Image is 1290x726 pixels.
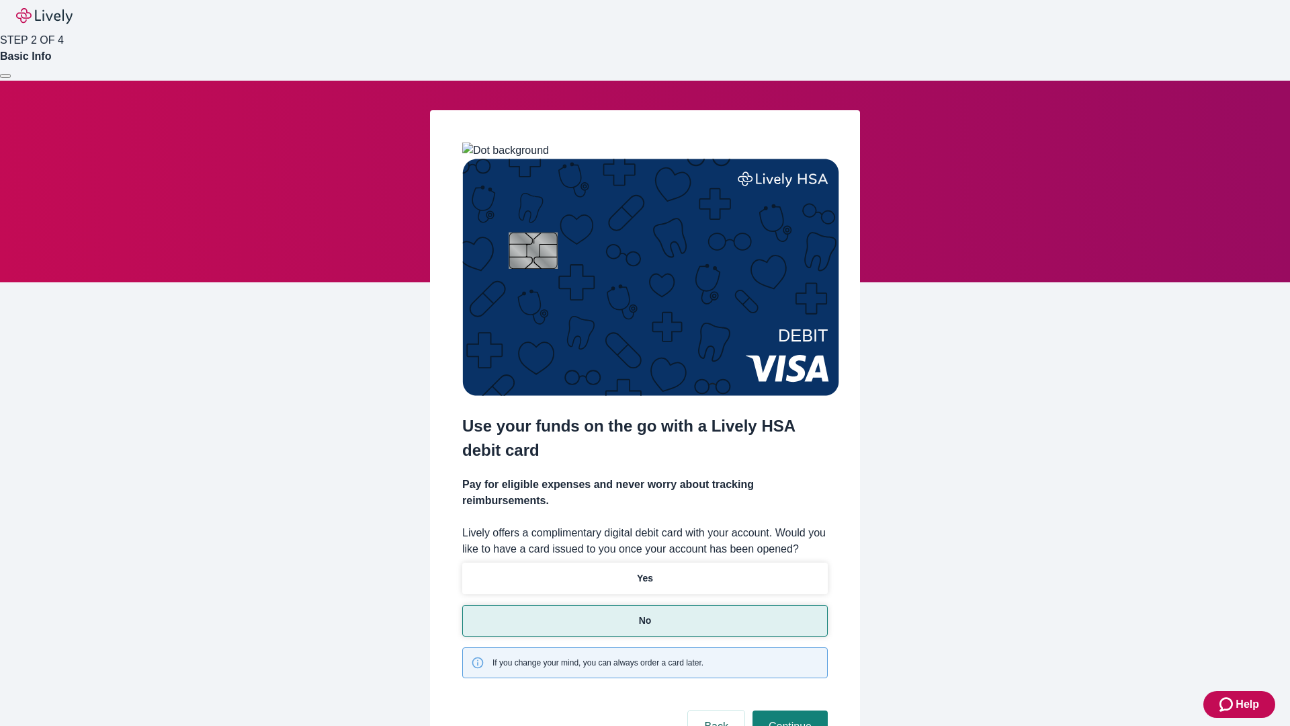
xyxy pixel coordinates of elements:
button: Yes [462,563,828,594]
p: No [639,614,652,628]
img: Dot background [462,143,549,159]
span: If you change your mind, you can always order a card later. [492,657,703,669]
img: Lively [16,8,73,24]
label: Lively offers a complimentary digital debit card with your account. Would you like to have a card... [462,525,828,557]
span: Help [1236,696,1259,713]
img: Debit card [462,159,839,396]
button: No [462,605,828,637]
h4: Pay for eligible expenses and never worry about tracking reimbursements. [462,477,828,509]
h2: Use your funds on the go with a Lively HSA debit card [462,414,828,462]
svg: Zendesk support icon [1219,696,1236,713]
p: Yes [637,571,653,586]
button: Zendesk support iconHelp [1203,691,1275,718]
